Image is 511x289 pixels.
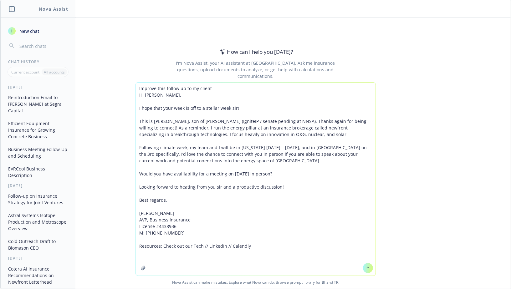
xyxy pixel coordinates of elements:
input: Search chats [18,42,68,50]
button: Business Meeting Follow-Up and Scheduling [6,144,70,161]
p: All accounts [44,69,65,75]
a: TR [334,280,339,285]
div: [DATE] [1,256,75,261]
h1: Nova Assist [39,6,68,12]
span: New chat [18,28,39,34]
div: Chat History [1,59,75,64]
div: How can I help you [DATE]? [218,48,293,56]
button: EVRCool Business Description [6,164,70,180]
button: Cold Outreach Draft to Biomason CEO [6,236,70,253]
textarea: Improve this follow up to my client Hi [PERSON_NAME], I hope that your week is off to a stellar w... [136,83,376,276]
button: New chat [6,25,70,37]
button: Cotera AI Insurance Recommendations on Newfront Letterhead [6,264,70,287]
button: Follow-up on Insurance Strategy for Joint Ventures [6,191,70,208]
span: Nova Assist can make mistakes. Explore what Nova can do: Browse prompt library for and [3,276,508,289]
div: [DATE] [1,84,75,90]
button: Astral Systems Isotope Production and Metroscope Overview [6,210,70,234]
p: Current account [11,69,39,75]
div: I'm Nova Assist, your AI assistant at [GEOGRAPHIC_DATA]. Ask me insurance questions, upload docum... [167,60,344,79]
button: Efficient Equipment Insurance for Growing Concrete Business [6,118,70,142]
a: BI [322,280,326,285]
div: [DATE] [1,183,75,188]
button: Reintroduction Email to [PERSON_NAME] at Segra Capital [6,92,70,116]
